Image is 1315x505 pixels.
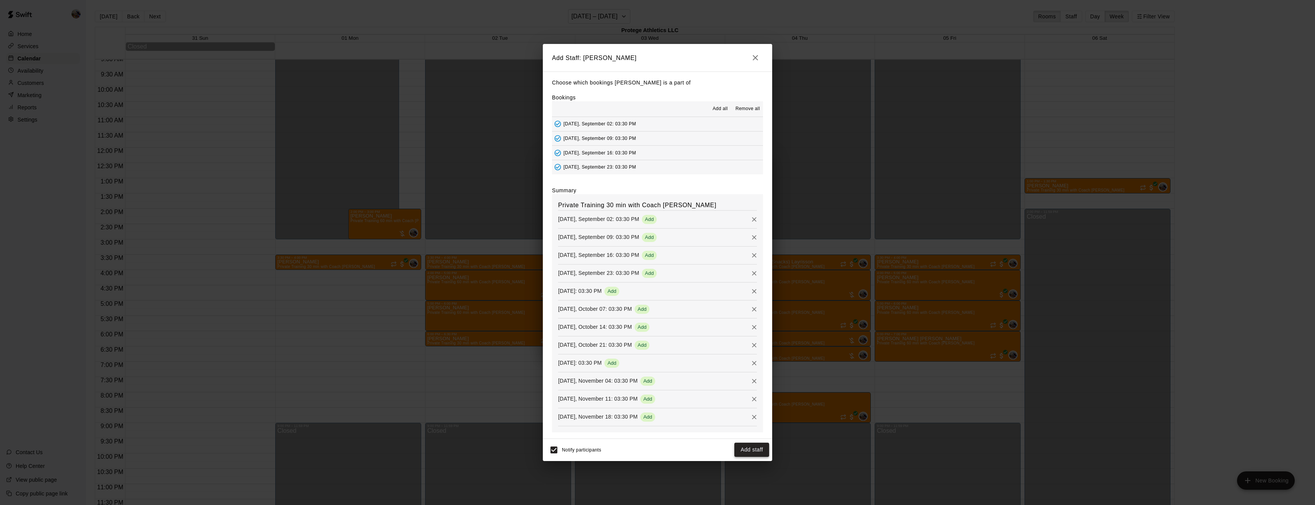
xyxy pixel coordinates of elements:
h6: Private Training 30 min with Coach [PERSON_NAME] [558,200,757,210]
span: [DATE], September 16: 03:30 PM [563,150,636,155]
span: Add [640,396,655,402]
span: Add [642,216,657,222]
button: Added - Collect Payment[DATE], September 09: 03:30 PM [552,132,763,146]
p: [DATE], October 14: 03:30 PM [558,323,632,331]
p: [DATE], November 11: 03:30 PM [558,395,638,403]
button: Added - Collect Payment [552,133,563,144]
button: Add staff [734,443,769,457]
button: Remove [748,357,760,369]
p: [DATE], September 23: 03:30 PM [558,269,639,277]
p: [DATE], October 07: 03:30 PM [558,305,632,313]
button: Added - Collect Payment[DATE], September 02: 03:30 PM [552,117,763,131]
span: Add [635,342,649,348]
span: [DATE], September 02: 03:30 PM [563,121,636,127]
p: [DATE]: 03:30 PM [558,287,602,295]
button: Add all [708,103,732,115]
span: Add [642,270,657,276]
span: Add [635,324,649,330]
p: [DATE], September 16: 03:30 PM [558,251,639,259]
span: Add [640,378,655,384]
span: Add all [713,105,728,113]
span: Add [635,306,649,312]
button: Remove [748,393,760,405]
button: Added - Collect Payment [552,161,563,173]
button: Remove [748,268,760,279]
span: Notify participants [562,447,601,453]
p: [DATE], October 21: 03:30 PM [558,341,632,349]
button: Remove [748,339,760,351]
p: [DATE], September 02: 03:30 PM [558,215,639,223]
span: Add [642,234,657,240]
button: Added - Collect Payment [552,147,563,159]
span: Add [604,288,619,294]
button: Added - Collect Payment [552,118,563,130]
span: Add [642,252,657,258]
span: Add [604,360,619,366]
span: [DATE], September 09: 03:30 PM [563,135,636,141]
p: [DATE], September 09: 03:30 PM [558,233,639,241]
p: [DATE], November 18: 03:30 PM [558,413,638,421]
button: Remove [748,304,760,315]
button: Remove [748,375,760,387]
label: Bookings [552,94,576,101]
button: Remove [748,214,760,225]
button: Remove all [732,103,763,115]
button: Remove [748,411,760,423]
button: Added - Collect Payment[DATE], September 23: 03:30 PM [552,160,763,174]
p: [DATE]: 03:30 PM [558,359,602,367]
span: [DATE], September 23: 03:30 PM [563,164,636,170]
p: Choose which bookings [PERSON_NAME] is a part of [552,78,763,88]
span: Remove all [735,105,760,113]
button: Remove [748,232,760,243]
button: Remove [748,286,760,297]
span: Add [640,414,655,420]
label: Summary [552,187,576,194]
h2: Add Staff: [PERSON_NAME] [543,44,772,71]
button: Added - Collect Payment[DATE], September 16: 03:30 PM [552,146,763,160]
p: [DATE], November 04: 03:30 PM [558,377,638,385]
button: Remove [748,322,760,333]
button: Remove [748,250,760,261]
